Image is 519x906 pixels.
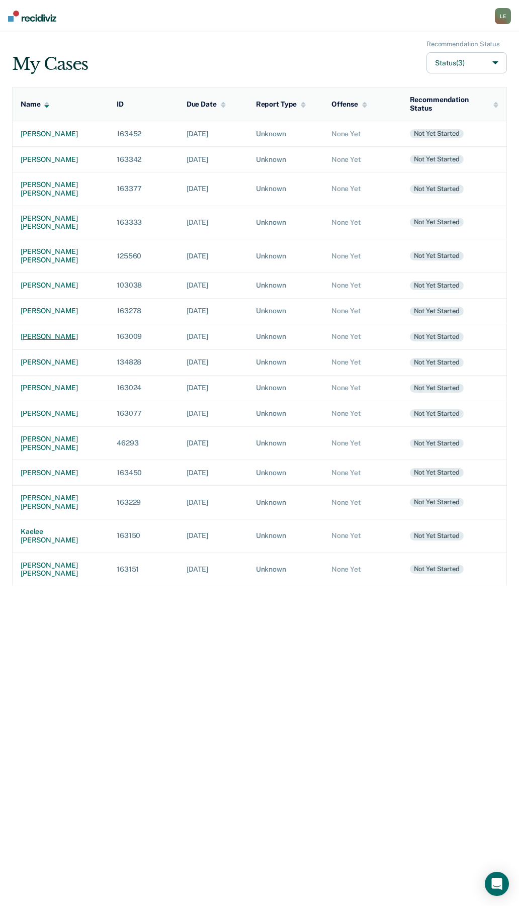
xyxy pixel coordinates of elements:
[248,298,323,324] td: Unknown
[179,121,248,146] td: [DATE]
[248,273,323,298] td: Unknown
[109,146,179,172] td: 163342
[109,298,179,324] td: 163278
[21,561,101,578] div: [PERSON_NAME] [PERSON_NAME]
[248,121,323,146] td: Unknown
[248,349,323,375] td: Unknown
[410,498,464,507] div: Not yet started
[21,100,49,109] div: Name
[21,155,101,164] div: [PERSON_NAME]
[410,565,464,574] div: Not yet started
[179,146,248,172] td: [DATE]
[109,349,179,375] td: 134828
[179,298,248,324] td: [DATE]
[248,324,323,349] td: Unknown
[331,100,367,109] div: Offense
[21,409,101,418] div: [PERSON_NAME]
[109,486,179,519] td: 163229
[331,155,394,164] div: None Yet
[109,375,179,401] td: 163024
[179,401,248,426] td: [DATE]
[12,54,88,74] div: My Cases
[109,121,179,146] td: 163452
[21,358,101,367] div: [PERSON_NAME]
[331,439,394,447] div: None Yet
[495,8,511,24] div: L E
[331,498,394,507] div: None Yet
[117,100,124,109] div: ID
[495,8,511,24] button: LE
[21,247,101,264] div: [PERSON_NAME] [PERSON_NAME]
[331,307,394,315] div: None Yet
[331,218,394,227] div: None Yet
[248,486,323,519] td: Unknown
[248,519,323,553] td: Unknown
[410,307,464,316] div: Not yet started
[331,252,394,260] div: None Yet
[109,273,179,298] td: 103038
[331,409,394,418] div: None Yet
[248,172,323,206] td: Unknown
[331,469,394,477] div: None Yet
[21,180,101,198] div: [PERSON_NAME] [PERSON_NAME]
[179,239,248,273] td: [DATE]
[109,324,179,349] td: 163009
[426,52,507,74] button: Status(3)
[410,409,464,418] div: Not yet started
[21,494,101,511] div: [PERSON_NAME] [PERSON_NAME]
[109,239,179,273] td: 125560
[109,172,179,206] td: 163377
[410,439,464,448] div: Not yet started
[187,100,226,109] div: Due Date
[410,185,464,194] div: Not yet started
[109,553,179,586] td: 163151
[179,460,248,486] td: [DATE]
[109,519,179,553] td: 163150
[248,426,323,460] td: Unknown
[410,218,464,227] div: Not yet started
[109,206,179,239] td: 163333
[21,384,101,392] div: [PERSON_NAME]
[248,553,323,586] td: Unknown
[179,206,248,239] td: [DATE]
[331,281,394,290] div: None Yet
[21,307,101,315] div: [PERSON_NAME]
[331,384,394,392] div: None Yet
[426,40,500,48] div: Recommendation Status
[21,332,101,341] div: [PERSON_NAME]
[485,872,509,896] div: Open Intercom Messenger
[21,435,101,452] div: [PERSON_NAME] [PERSON_NAME]
[248,206,323,239] td: Unknown
[410,332,464,341] div: Not yet started
[21,469,101,477] div: [PERSON_NAME]
[21,214,101,231] div: [PERSON_NAME] [PERSON_NAME]
[256,100,306,109] div: Report Type
[248,375,323,401] td: Unknown
[179,375,248,401] td: [DATE]
[410,281,464,290] div: Not yet started
[331,130,394,138] div: None Yet
[179,349,248,375] td: [DATE]
[248,239,323,273] td: Unknown
[410,531,464,540] div: Not yet started
[109,426,179,460] td: 46293
[410,468,464,477] div: Not yet started
[331,565,394,574] div: None Yet
[331,332,394,341] div: None Yet
[179,519,248,553] td: [DATE]
[109,460,179,486] td: 163450
[8,11,56,22] img: Recidiviz
[179,273,248,298] td: [DATE]
[410,155,464,164] div: Not yet started
[410,129,464,138] div: Not yet started
[179,486,248,519] td: [DATE]
[331,531,394,540] div: None Yet
[179,553,248,586] td: [DATE]
[21,130,101,138] div: [PERSON_NAME]
[179,172,248,206] td: [DATE]
[109,401,179,426] td: 163077
[248,460,323,486] td: Unknown
[248,146,323,172] td: Unknown
[248,401,323,426] td: Unknown
[179,426,248,460] td: [DATE]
